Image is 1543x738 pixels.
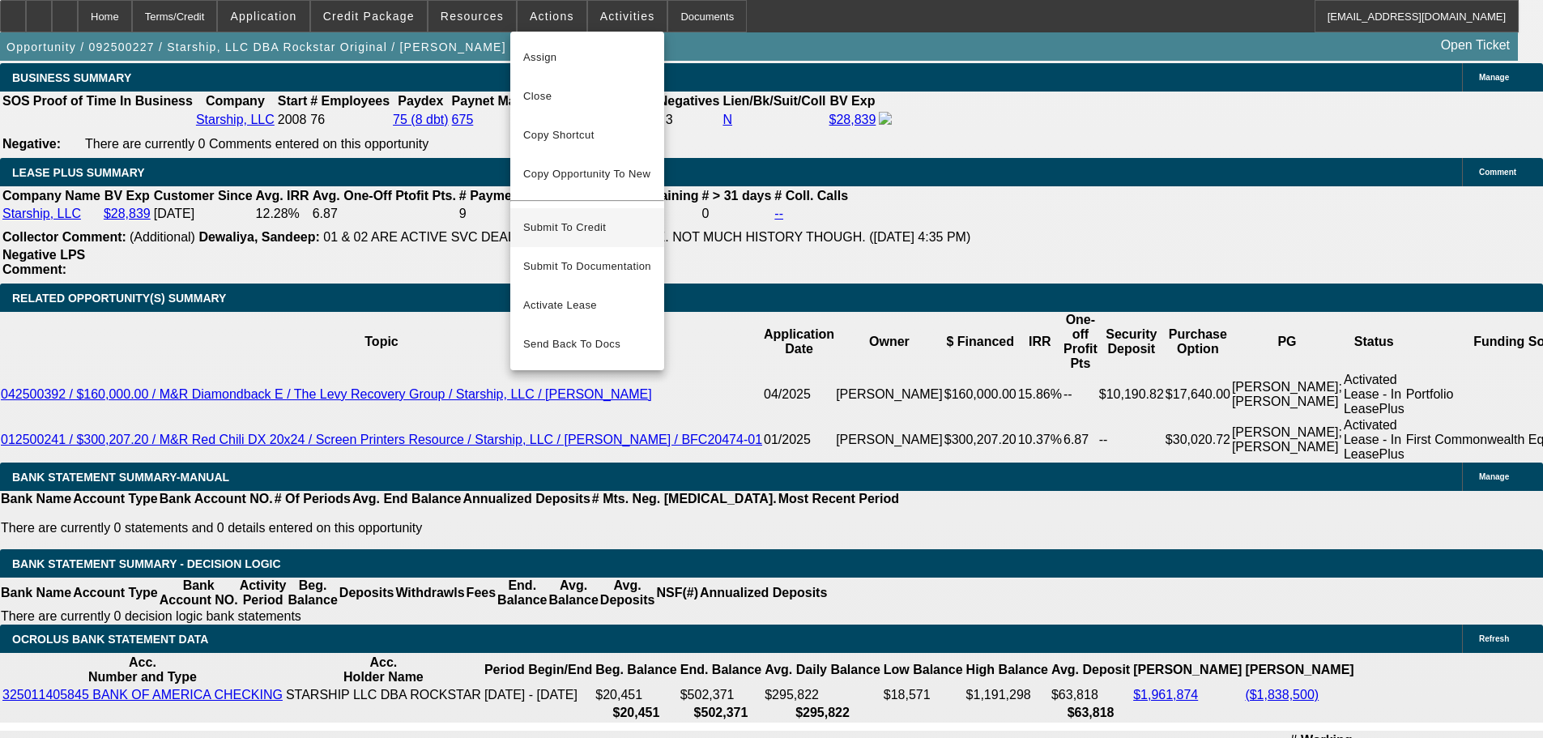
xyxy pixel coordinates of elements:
[523,87,651,106] span: Close
[523,168,650,180] span: Copy Opportunity To New
[523,126,651,145] span: Copy Shortcut
[523,335,651,354] span: Send Back To Docs
[523,48,651,67] span: Assign
[523,218,651,237] span: Submit To Credit
[523,257,651,276] span: Submit To Documentation
[523,296,651,315] span: Activate Lease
